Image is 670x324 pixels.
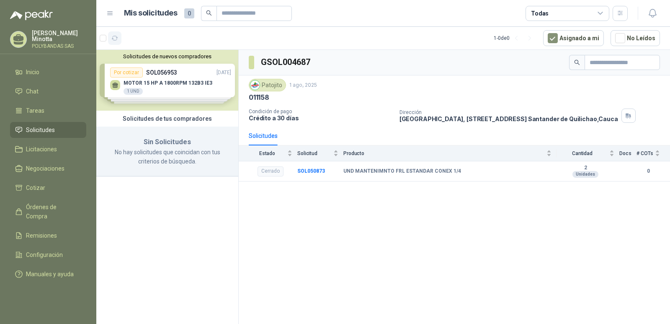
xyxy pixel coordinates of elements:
div: 1 - 0 de 0 [494,31,536,45]
p: 011158 [249,93,269,102]
span: Solicitudes [26,125,55,135]
a: Solicitudes [10,122,86,138]
span: Configuración [26,250,63,259]
a: Chat [10,83,86,99]
a: Tareas [10,103,86,119]
span: Negociaciones [26,164,64,173]
span: search [574,60,580,65]
p: POLYBANDAS SAS [32,44,86,49]
img: Company Logo [250,80,260,90]
span: 0 [184,8,194,18]
div: Todas [531,9,549,18]
p: Crédito a 30 días [249,114,393,122]
span: Cantidad [557,150,608,156]
p: [PERSON_NAME] Minotta [32,30,86,42]
p: [GEOGRAPHIC_DATA], [STREET_ADDRESS] Santander de Quilichao , Cauca [399,115,618,122]
h3: Sin Solicitudes [106,137,228,148]
span: Remisiones [26,231,57,240]
span: Solicitud [297,150,332,156]
span: Cotizar [26,183,45,192]
span: Producto [343,150,545,156]
img: Logo peakr [10,10,53,20]
div: Solicitudes [249,131,278,140]
a: Licitaciones [10,141,86,157]
div: Cerrado [258,166,283,176]
a: Órdenes de Compra [10,199,86,224]
span: Estado [249,150,286,156]
b: 0 [636,167,660,175]
div: Patojito [249,79,286,91]
h1: Mis solicitudes [124,7,178,19]
span: Órdenes de Compra [26,202,78,221]
th: Docs [619,145,636,161]
th: Producto [343,145,557,161]
a: SOL050873 [297,168,325,174]
a: Manuales y ayuda [10,266,86,282]
span: # COTs [636,150,653,156]
div: Solicitudes de nuevos compradoresPor cotizarSOL056953[DATE] MOTOR 15 HP A 1800RPM 132B3 IE31 UNDP... [96,50,238,111]
button: Asignado a mi [543,30,604,46]
span: Chat [26,87,39,96]
th: Estado [239,145,297,161]
p: No hay solicitudes que coincidan con tus criterios de búsqueda. [106,148,228,166]
a: Remisiones [10,228,86,244]
button: No Leídos [611,30,660,46]
div: Unidades [572,171,598,178]
a: Cotizar [10,180,86,196]
a: Negociaciones [10,161,86,176]
span: Manuales y ayuda [26,270,74,279]
div: Solicitudes de tus compradores [96,111,238,127]
button: Solicitudes de nuevos compradores [100,53,235,60]
span: Tareas [26,106,44,115]
a: Configuración [10,247,86,263]
p: Dirección [399,109,618,115]
b: 2 [557,165,614,171]
p: Condición de pago [249,109,393,114]
span: Inicio [26,67,39,77]
th: Cantidad [557,145,619,161]
h3: GSOL004687 [261,56,312,69]
span: search [206,10,212,16]
a: Inicio [10,64,86,80]
th: # COTs [636,145,670,161]
th: Solicitud [297,145,343,161]
b: UND MANTENIMNTO FRL ESTANDAR CONEX 1/4 [343,168,461,175]
span: Licitaciones [26,145,57,154]
p: 1 ago, 2025 [289,81,317,89]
